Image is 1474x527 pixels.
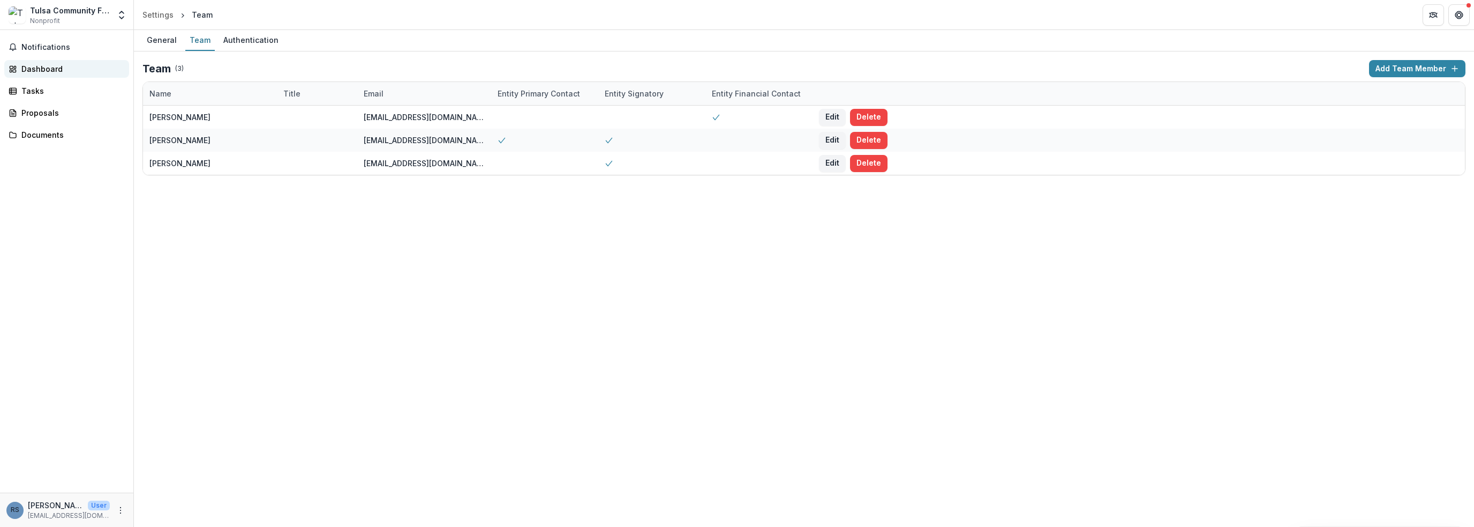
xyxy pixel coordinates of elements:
[192,9,213,20] div: Team
[9,6,26,24] img: Tulsa Community Foundation
[28,511,110,521] p: [EMAIL_ADDRESS][DOMAIN_NAME]
[138,7,178,23] a: Settings
[819,155,846,172] button: Edit
[491,82,598,105] div: Entity Primary Contact
[185,32,215,48] div: Team
[30,16,60,26] span: Nonprofit
[357,82,491,105] div: Email
[28,500,84,511] p: [PERSON_NAME]
[357,88,390,99] div: Email
[819,109,846,126] button: Edit
[850,155,888,172] button: Delete
[21,85,121,97] div: Tasks
[4,126,129,144] a: Documents
[364,135,485,146] div: [EMAIL_ADDRESS][DOMAIN_NAME]
[705,88,807,99] div: Entity Financial Contact
[149,112,210,123] div: [PERSON_NAME]
[277,82,357,105] div: Title
[185,30,215,51] a: Team
[4,104,129,122] a: Proposals
[142,30,181,51] a: General
[142,9,174,20] div: Settings
[705,82,813,105] div: Entity Financial Contact
[598,82,705,105] div: Entity Signatory
[598,88,670,99] div: Entity Signatory
[138,7,217,23] nav: breadcrumb
[21,43,125,52] span: Notifications
[143,82,277,105] div: Name
[850,109,888,126] button: Delete
[114,4,129,26] button: Open entity switcher
[142,32,181,48] div: General
[850,132,888,149] button: Delete
[30,5,110,16] div: Tulsa Community Foundation
[21,107,121,118] div: Proposals
[491,88,586,99] div: Entity Primary Contact
[277,88,307,99] div: Title
[1369,60,1465,77] button: Add Team Member
[219,30,283,51] a: Authentication
[21,63,121,75] div: Dashboard
[143,88,178,99] div: Name
[114,504,127,517] button: More
[1423,4,1444,26] button: Partners
[88,501,110,510] p: User
[21,129,121,140] div: Documents
[149,158,210,169] div: [PERSON_NAME]
[175,64,184,73] p: ( 3 )
[1448,4,1470,26] button: Get Help
[364,158,485,169] div: [EMAIL_ADDRESS][DOMAIN_NAME]
[4,39,129,56] button: Notifications
[4,60,129,78] a: Dashboard
[219,32,283,48] div: Authentication
[11,507,19,514] div: Ryan Starkweather
[4,82,129,100] a: Tasks
[142,62,171,75] h2: Team
[149,135,210,146] div: [PERSON_NAME]
[364,112,485,123] div: [EMAIL_ADDRESS][DOMAIN_NAME]
[819,132,846,149] button: Edit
